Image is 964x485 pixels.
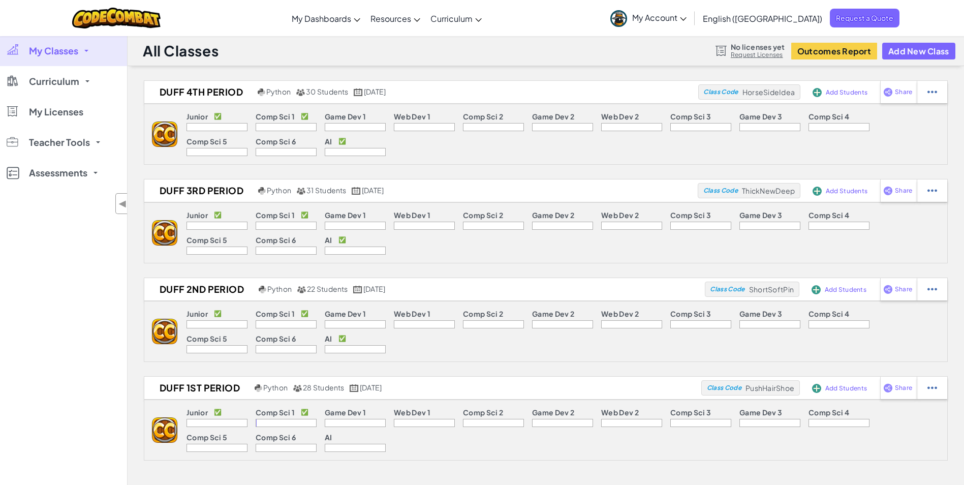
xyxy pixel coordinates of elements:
p: Web Dev 1 [394,408,430,416]
p: ✅ [214,112,222,120]
img: MultipleUsers.png [296,88,305,96]
p: Game Dev 2 [532,112,574,120]
p: Junior [186,310,208,318]
p: ✅ [338,236,346,244]
img: python.png [258,187,266,195]
span: My Dashboards [292,13,351,24]
p: ✅ [301,211,308,219]
a: Duff 3rd Period Python 31 Students [DATE] [144,183,698,198]
img: IconShare_Purple.svg [883,383,893,392]
a: Request Licenses [731,51,785,59]
span: No licenses yet [731,43,785,51]
span: Python [263,383,288,392]
a: English ([GEOGRAPHIC_DATA]) [698,5,827,32]
p: Comp Sci 1 [256,112,295,120]
p: ✅ [301,408,308,416]
p: ✅ [301,310,308,318]
p: Comp Sci 3 [670,310,711,318]
img: MultipleUsers.png [297,286,306,293]
p: Game Dev 1 [325,211,366,219]
p: Web Dev 2 [601,310,639,318]
p: Web Dev 2 [601,112,639,120]
p: Comp Sci 1 [256,408,295,416]
img: python.png [259,286,266,293]
p: AI [325,236,332,244]
span: ShortSoftPin [749,285,794,294]
span: Class Code [703,89,738,95]
p: Web Dev 2 [601,211,639,219]
h1: All Classes [143,41,219,60]
img: IconAddStudents.svg [812,285,821,294]
img: calendar.svg [352,187,361,195]
p: Game Dev 2 [532,310,574,318]
p: Comp Sci 4 [808,310,849,318]
span: 28 Students [303,383,345,392]
img: python.png [255,384,262,392]
img: IconAddStudents.svg [812,384,821,393]
p: Game Dev 3 [739,112,782,120]
img: calendar.svg [354,88,363,96]
span: Add Students [825,385,867,391]
p: ✅ [338,335,346,343]
span: Class Code [707,385,741,391]
p: Comp Sci 6 [256,433,296,441]
span: Resources [370,13,411,24]
p: Comp Sci 4 [808,211,849,219]
a: Curriculum [425,5,487,32]
p: AI [325,433,332,441]
span: 31 Students [306,186,347,195]
img: IconStudentEllipsis.svg [927,285,937,294]
img: IconShare_Purple.svg [883,186,893,195]
a: Duff 4th Period Python 30 Students [DATE] [144,84,698,100]
p: Comp Sci 6 [256,335,296,343]
span: Assessments [29,168,87,177]
img: IconStudentEllipsis.svg [927,87,937,97]
p: Web Dev 1 [394,112,430,120]
p: ✅ [214,310,222,318]
span: English ([GEOGRAPHIC_DATA]) [703,13,822,24]
a: Resources [365,5,425,32]
span: Teacher Tools [29,138,90,147]
span: Share [895,89,912,95]
p: Game Dev 3 [739,408,782,416]
img: python.png [258,88,265,96]
p: Comp Sci 5 [186,433,227,441]
h2: Duff 3rd Period [144,183,256,198]
img: IconAddStudents.svg [813,187,822,196]
p: Game Dev 2 [532,408,574,416]
img: MultipleUsers.png [293,384,302,392]
a: Outcomes Report [791,43,877,59]
span: Python [267,284,292,293]
p: Comp Sci 3 [670,211,711,219]
a: Request a Quote [830,9,899,27]
p: Web Dev 1 [394,310,430,318]
span: Add Students [825,287,866,293]
p: Game Dev 1 [325,310,366,318]
span: My Account [632,12,687,23]
p: Comp Sci 3 [670,408,711,416]
p: AI [325,335,332,343]
img: CodeCombat logo [72,8,161,28]
span: Add Students [826,188,867,194]
img: MultipleUsers.png [296,187,305,195]
p: Junior [186,211,208,219]
span: My Classes [29,46,78,55]
span: Class Code [703,188,738,194]
img: IconShare_Purple.svg [883,87,893,97]
a: My Dashboards [287,5,365,32]
img: IconAddStudents.svg [813,88,822,97]
a: My Account [605,2,692,34]
span: Share [895,188,912,194]
img: calendar.svg [353,286,362,293]
p: Comp Sci 1 [256,211,295,219]
p: ✅ [214,408,222,416]
p: Game Dev 1 [325,112,366,120]
span: ThickNewDeep [742,186,795,195]
a: Duff 2nd Period Python 22 Students [DATE] [144,282,705,297]
span: 30 Students [306,87,349,96]
span: [DATE] [364,87,386,96]
img: IconStudentEllipsis.svg [927,186,937,195]
img: logo [152,220,177,246]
